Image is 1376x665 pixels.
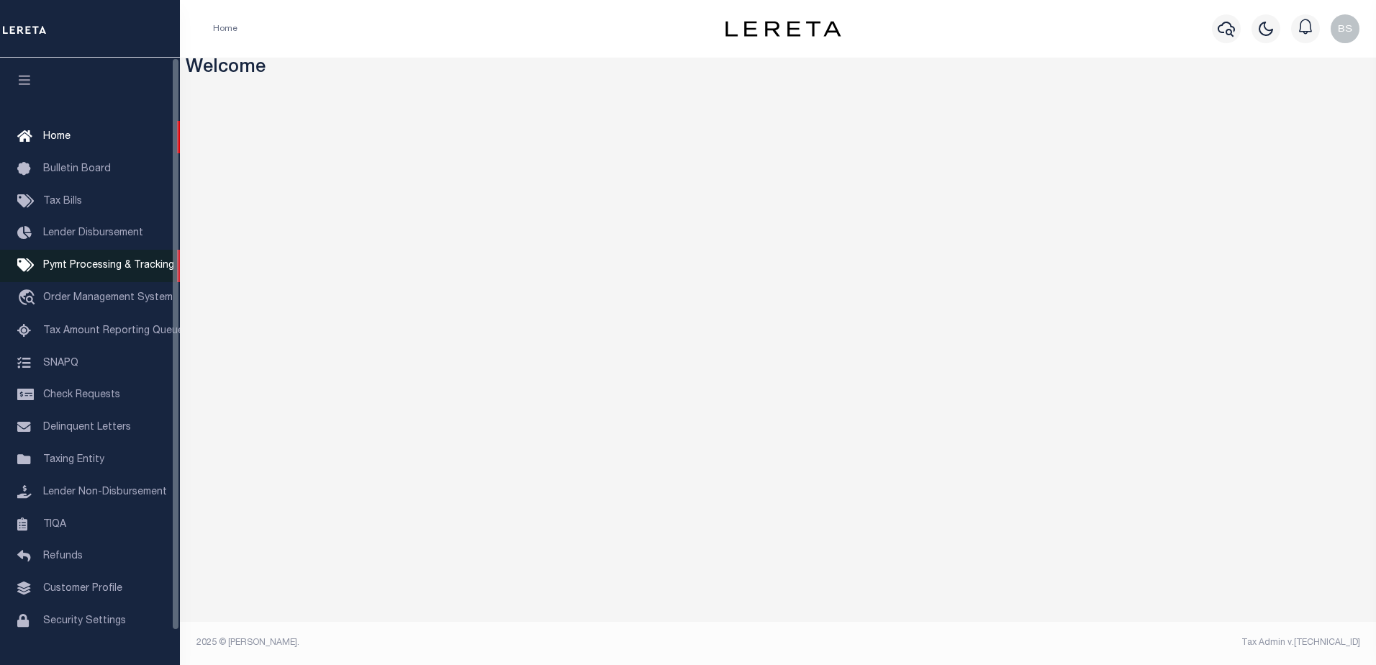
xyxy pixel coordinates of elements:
[43,228,143,238] span: Lender Disbursement
[43,164,111,174] span: Bulletin Board
[43,132,71,142] span: Home
[43,261,174,271] span: Pymt Processing & Tracking
[186,636,779,649] div: 2025 © [PERSON_NAME].
[43,584,122,594] span: Customer Profile
[43,487,167,497] span: Lender Non-Disbursement
[43,616,126,626] span: Security Settings
[43,196,82,207] span: Tax Bills
[725,21,841,37] img: logo-dark.svg
[43,293,173,303] span: Order Management System
[43,358,78,368] span: SNAPQ
[43,519,66,529] span: TIQA
[43,390,120,400] span: Check Requests
[186,58,1371,80] h3: Welcome
[43,326,184,336] span: Tax Amount Reporting Queue
[1331,14,1359,43] img: svg+xml;base64,PHN2ZyB4bWxucz0iaHR0cDovL3d3dy53My5vcmcvMjAwMC9zdmciIHBvaW50ZXItZXZlbnRzPSJub25lIi...
[43,455,104,465] span: Taxing Entity
[789,636,1360,649] div: Tax Admin v.[TECHNICAL_ID]
[213,22,237,35] li: Home
[17,289,40,308] i: travel_explore
[43,551,83,561] span: Refunds
[43,422,131,433] span: Delinquent Letters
